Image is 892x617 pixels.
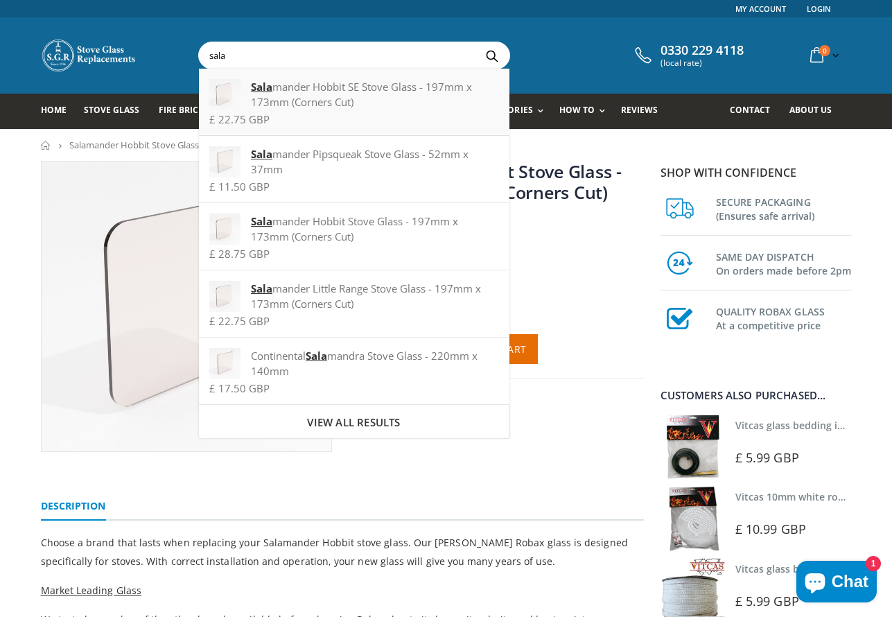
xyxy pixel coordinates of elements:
[209,247,270,261] span: £ 28.75 GBP
[661,415,725,479] img: Vitcas stove glass bedding in tape
[306,349,327,363] strong: Sala
[789,94,842,129] a: About us
[41,94,77,129] a: Home
[251,214,272,228] strong: Sala
[735,521,806,537] span: £ 10.99 GBP
[661,164,852,181] p: Shop with confidence
[209,112,270,126] span: £ 22.75 GBP
[209,180,270,193] span: £ 11.50 GBP
[251,80,272,94] strong: Sala
[716,302,852,333] h3: QUALITY ROBAX GLASS At a competitive price
[805,42,842,69] a: 0
[716,193,852,223] h3: SECURE PACKAGING (Ensures safe arrival)
[199,42,665,69] input: Search your stove brand...
[559,94,612,129] a: How To
[661,43,744,58] span: 0330 229 4118
[716,247,852,278] h3: SAME DAY DISPATCH On orders made before 2pm
[41,536,628,568] span: Choose a brand that lasts when replacing your Salamander Hobbit stove glass. Our [PERSON_NAME] Ro...
[661,390,852,401] div: Customers also purchased...
[209,281,498,311] div: mander Little Range Stove Glass - 197mm x 173mm (Corners Cut)
[792,561,881,606] inbox-online-store-chat: Shopify online store chat
[621,94,668,129] a: Reviews
[789,104,832,116] span: About us
[307,415,400,429] span: View all results
[251,147,272,161] strong: Sala
[41,104,67,116] span: Home
[661,486,725,550] img: Vitcas white rope, glue and gloves kit 10mm
[353,159,622,204] a: Salamander Hobbit Stove Glass - 197mm x 173mm (Corners Cut)
[209,214,498,244] div: mander Hobbit Stove Glass - 197mm x 173mm (Corners Cut)
[631,43,744,68] a: 0330 229 4118 (local rate)
[476,94,550,129] a: Accessories
[735,449,799,466] span: £ 5.99 GBP
[41,141,51,150] a: Home
[209,348,498,379] div: Continental mandra Stove Glass - 220mm x 140mm
[84,94,150,129] a: Stove Glass
[41,493,106,521] a: Description
[41,584,141,597] span: Market Leading Glass
[251,281,272,295] strong: Sala
[69,139,334,151] span: Salamander Hobbit Stove Glass - 197mm x 173mm (Corners Cut)
[661,58,744,68] span: (local rate)
[209,314,270,328] span: £ 22.75 GBP
[735,593,799,609] span: £ 5.99 GBP
[621,104,658,116] span: Reviews
[84,104,139,116] span: Stove Glass
[819,45,830,56] span: 0
[159,104,209,116] span: Fire Bricks
[209,146,498,177] div: mander Pipsqueak Stove Glass - 52mm x 37mm
[159,94,219,129] a: Fire Bricks
[209,79,498,110] div: mander Hobbit SE Stove Glass - 197mm x 173mm (Corners Cut)
[730,104,770,116] span: Contact
[41,38,138,73] img: Stove Glass Replacement
[209,381,270,395] span: £ 17.50 GBP
[559,104,595,116] span: How To
[42,162,331,451] img: roundedcornersstoveglass_800x_crop_center.jpg
[730,94,780,129] a: Contact
[477,42,508,69] button: Search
